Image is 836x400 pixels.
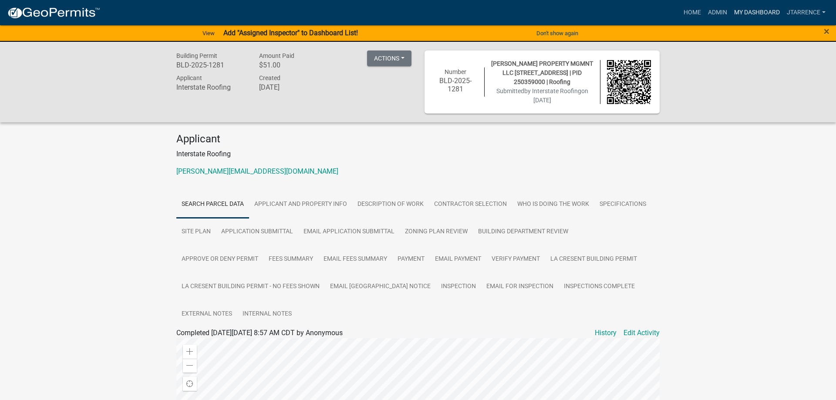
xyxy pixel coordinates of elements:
[594,191,651,218] a: Specifications
[624,328,660,338] a: Edit Activity
[429,191,512,218] a: Contractor Selection
[731,4,783,21] a: My Dashboard
[259,52,294,59] span: Amount Paid
[559,273,640,301] a: Inspections Complete
[199,26,218,40] a: View
[298,218,400,246] a: Email Application Submittal
[783,4,829,21] a: jtarrence
[183,377,197,391] div: Find my location
[680,4,705,21] a: Home
[400,218,473,246] a: Zoning Plan Review
[824,26,829,37] button: Close
[176,273,325,301] a: La Cresent Building Permit - No Fees Shown
[216,218,298,246] a: Application Submittal
[491,60,593,85] span: [PERSON_NAME] PROPERTY MGMNT LLC [STREET_ADDRESS] | PID 250359000 | Roofing
[367,50,411,66] button: Actions
[176,245,263,273] a: Approve or deny permit
[176,167,338,175] a: [PERSON_NAME][EMAIL_ADDRESS][DOMAIN_NAME]
[473,218,573,246] a: Building Department Review
[176,52,217,59] span: Building Permit
[176,191,249,218] a: Search Parcel Data
[352,191,429,218] a: Description of Work
[392,245,430,273] a: Payment
[176,300,237,328] a: External Notes
[263,245,318,273] a: Fees Summary
[176,83,246,91] h6: Interstate Roofing
[595,328,617,338] a: History
[259,61,329,69] h6: $51.00
[223,29,358,37] strong: Add "Assigned Inspector" to Dashboard List!
[176,133,660,145] h4: Applicant
[259,74,280,81] span: Created
[524,87,581,94] span: by Interstate Roofing
[607,60,651,104] img: QR code
[486,245,545,273] a: Verify Payment
[325,273,436,301] a: Email [GEOGRAPHIC_DATA] Notice
[237,300,297,328] a: Internal Notes
[481,273,559,301] a: Email for Inspection
[436,273,481,301] a: Inspection
[433,77,478,93] h6: BLD-2025-1281
[176,218,216,246] a: Site Plan
[318,245,392,273] a: Email Fees Summary
[533,26,582,40] button: Don't show again
[176,74,202,81] span: Applicant
[496,87,588,104] span: Submitted on [DATE]
[249,191,352,218] a: Applicant and Property Info
[512,191,594,218] a: Who is Doing the Work
[176,329,343,337] span: Completed [DATE][DATE] 8:57 AM CDT by Anonymous
[430,245,486,273] a: Email Payment
[705,4,731,21] a: Admin
[183,359,197,373] div: Zoom out
[259,83,329,91] h6: [DATE]
[445,68,466,75] span: Number
[176,149,660,159] p: Interstate Roofing
[824,25,829,37] span: ×
[183,345,197,359] div: Zoom in
[176,61,246,69] h6: BLD-2025-1281
[545,245,642,273] a: La Cresent Building Permit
